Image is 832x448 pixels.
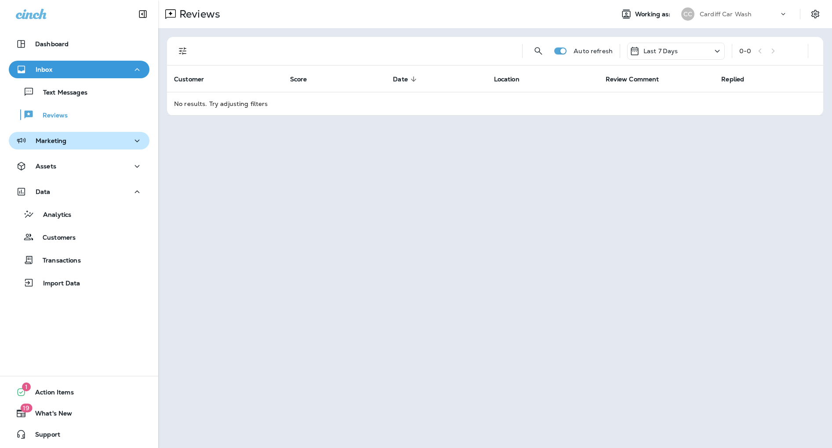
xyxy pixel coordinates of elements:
[9,132,149,149] button: Marketing
[700,11,752,18] p: Cardiff Car Wash
[9,83,149,101] button: Text Messages
[643,47,678,55] p: Last 7 Days
[494,76,520,83] span: Location
[36,66,52,73] p: Inbox
[36,163,56,170] p: Assets
[606,76,659,83] span: Review Comment
[34,89,87,97] p: Text Messages
[176,7,220,21] p: Reviews
[606,75,671,83] span: Review Comment
[635,11,672,18] span: Working as:
[530,42,547,60] button: Search Reviews
[9,183,149,200] button: Data
[9,205,149,223] button: Analytics
[9,157,149,175] button: Assets
[34,211,71,219] p: Analytics
[174,76,204,83] span: Customer
[290,76,307,83] span: Score
[681,7,694,21] div: CC
[9,273,149,292] button: Import Data
[393,76,408,83] span: Date
[26,410,72,420] span: What's New
[35,40,69,47] p: Dashboard
[721,76,744,83] span: Replied
[9,228,149,246] button: Customers
[494,75,531,83] span: Location
[9,426,149,443] button: Support
[574,47,613,55] p: Auto refresh
[9,106,149,124] button: Reviews
[9,251,149,269] button: Transactions
[807,6,823,22] button: Settings
[174,42,192,60] button: Filters
[22,382,31,391] span: 1
[34,280,80,288] p: Import Data
[9,404,149,422] button: 19What's New
[739,47,751,55] div: 0 - 0
[393,75,419,83] span: Date
[721,75,756,83] span: Replied
[9,383,149,401] button: 1Action Items
[34,257,81,265] p: Transactions
[131,5,155,23] button: Collapse Sidebar
[9,35,149,53] button: Dashboard
[36,137,66,144] p: Marketing
[34,112,68,120] p: Reviews
[174,75,215,83] span: Customer
[34,234,76,242] p: Customers
[26,431,60,441] span: Support
[36,188,51,195] p: Data
[20,404,32,412] span: 19
[167,92,823,115] td: No results. Try adjusting filters
[26,389,74,399] span: Action Items
[9,61,149,78] button: Inbox
[290,75,319,83] span: Score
